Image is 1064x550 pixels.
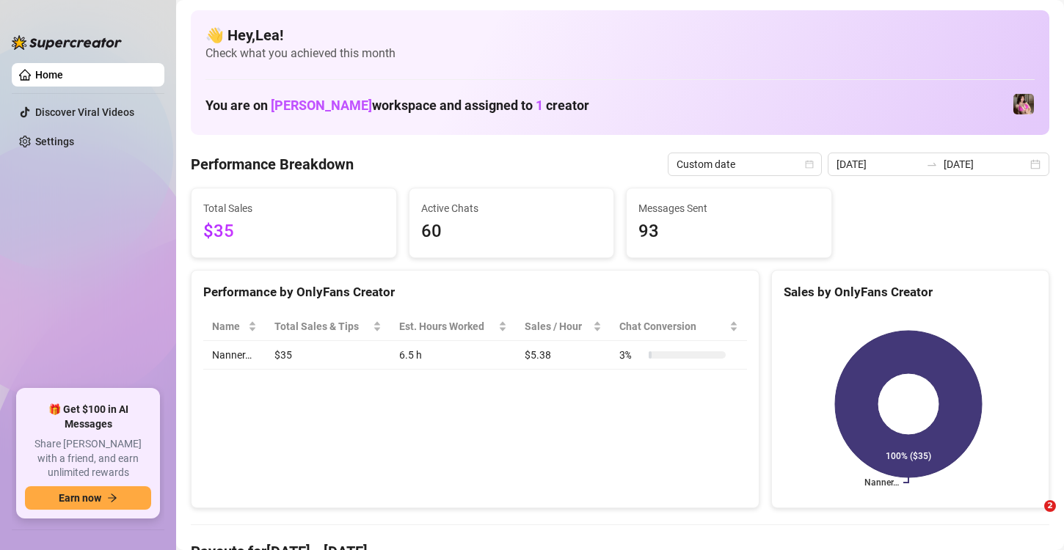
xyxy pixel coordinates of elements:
td: Nanner… [203,341,266,370]
td: 6.5 h [390,341,516,370]
img: Nanner [1013,94,1034,114]
th: Sales / Hour [516,312,611,341]
span: Sales / Hour [525,318,590,334]
a: Discover Viral Videos [35,106,134,118]
span: $35 [203,218,385,246]
span: swap-right [926,158,938,170]
span: 3 % [619,347,643,363]
a: Home [35,69,63,81]
span: Name [212,318,245,334]
span: Custom date [677,153,813,175]
input: End date [944,156,1027,172]
h4: Performance Breakdown [191,154,354,175]
text: Nanner… [864,477,899,488]
span: Total Sales [203,200,385,216]
span: Messages Sent [638,200,820,216]
span: to [926,158,938,170]
a: Settings [35,136,74,147]
span: [PERSON_NAME] [271,98,372,113]
span: Earn now [59,492,101,504]
h4: 👋 Hey, Lea ! [205,25,1035,45]
span: 2 [1044,500,1056,512]
span: 60 [421,218,602,246]
div: Performance by OnlyFans Creator [203,282,747,302]
img: logo-BBDzfeDw.svg [12,35,122,50]
td: $5.38 [516,341,611,370]
h1: You are on workspace and assigned to creator [205,98,589,114]
input: Start date [837,156,920,172]
div: Sales by OnlyFans Creator [784,282,1037,302]
th: Name [203,312,266,341]
span: Active Chats [421,200,602,216]
button: Earn nowarrow-right [25,486,151,510]
th: Chat Conversion [611,312,746,341]
iframe: Intercom live chat [1014,500,1049,535]
span: calendar [805,160,814,169]
span: Chat Conversion [619,318,726,334]
span: arrow-right [107,493,117,503]
td: $35 [266,341,390,370]
span: 93 [638,218,820,246]
span: Total Sales & Tips [274,318,370,334]
span: Share [PERSON_NAME] with a friend, and earn unlimited rewards [25,437,151,480]
span: Check what you achieved this month [205,45,1035,62]
th: Total Sales & Tips [266,312,390,341]
div: Est. Hours Worked [399,318,495,334]
span: 1 [536,98,543,113]
span: 🎁 Get $100 in AI Messages [25,403,151,431]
